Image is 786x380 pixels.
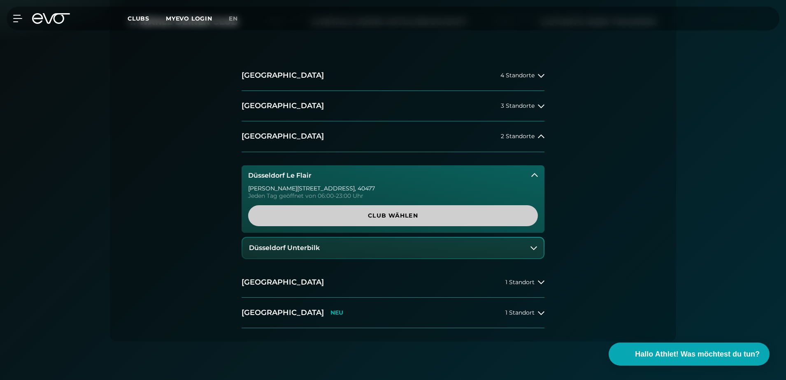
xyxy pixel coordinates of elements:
a: Clubs [128,14,166,22]
span: 1 Standort [505,310,535,316]
button: [GEOGRAPHIC_DATA]NEU1 Standort [242,298,544,328]
h3: Düsseldorf Unterbilk [249,244,320,252]
div: Jeden Tag geöffnet von 06:00-23:00 Uhr [248,193,538,199]
span: Club wählen [268,211,518,220]
button: Hallo Athlet! Was möchtest du tun? [609,343,770,366]
div: [PERSON_NAME][STREET_ADDRESS] , 40477 [248,185,538,191]
button: Düsseldorf Unterbilk [242,238,544,258]
span: en [229,15,238,22]
p: NEU [330,309,343,316]
button: [GEOGRAPHIC_DATA]1 Standort [242,267,544,298]
button: [GEOGRAPHIC_DATA]3 Standorte [242,91,544,121]
span: Clubs [128,15,149,22]
h3: Düsseldorf Le Flair [248,172,312,179]
h2: [GEOGRAPHIC_DATA] [242,308,324,318]
button: Düsseldorf Le Flair [242,165,544,186]
span: 1 Standort [505,279,535,285]
a: en [229,14,248,23]
h2: [GEOGRAPHIC_DATA] [242,131,324,141]
span: Hallo Athlet! Was möchtest du tun? [635,349,760,360]
a: MYEVO LOGIN [166,15,212,22]
h2: [GEOGRAPHIC_DATA] [242,70,324,81]
button: [GEOGRAPHIC_DATA]4 Standorte [242,60,544,91]
span: 2 Standorte [501,133,535,139]
span: 3 Standorte [501,103,535,109]
span: 4 Standorte [500,72,535,79]
a: Club wählen [248,205,538,226]
h2: [GEOGRAPHIC_DATA] [242,277,324,287]
h2: [GEOGRAPHIC_DATA] [242,101,324,111]
button: [GEOGRAPHIC_DATA]2 Standorte [242,121,544,152]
